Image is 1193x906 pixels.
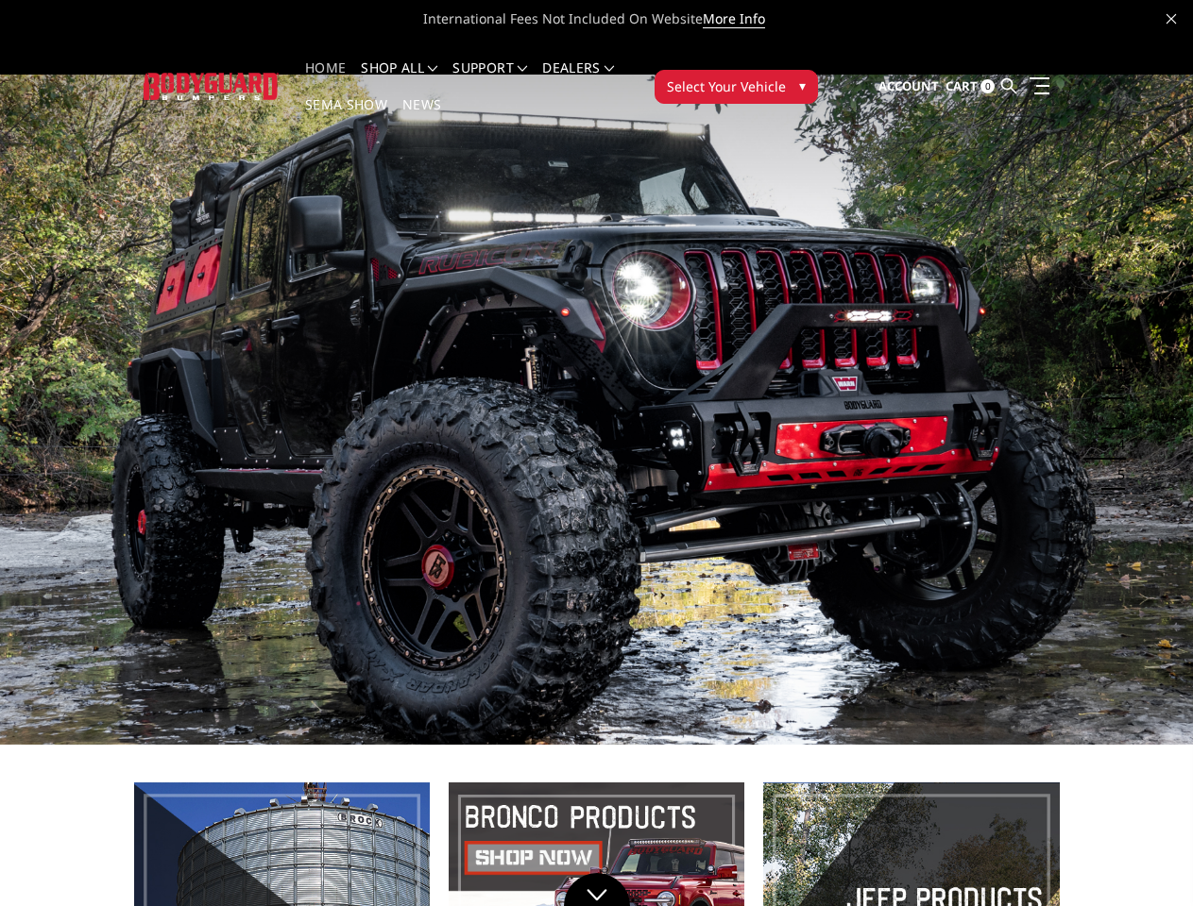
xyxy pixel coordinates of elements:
[946,77,978,94] span: Cart
[946,61,995,112] a: Cart 0
[361,61,437,98] a: shop all
[1106,339,1125,369] button: 1 of 5
[799,75,806,95] span: ▾
[1106,429,1125,460] button: 4 of 5
[542,61,614,98] a: Dealers
[1106,369,1125,399] button: 2 of 5
[1106,460,1125,490] button: 5 of 5
[144,73,279,99] img: BODYGUARD BUMPERS
[655,70,818,104] button: Select Your Vehicle
[703,9,765,28] a: More Info
[980,79,995,93] span: 0
[305,61,346,98] a: Home
[878,61,939,112] a: Account
[402,98,441,135] a: News
[878,77,939,94] span: Account
[452,61,527,98] a: Support
[1106,399,1125,429] button: 3 of 5
[305,98,387,135] a: SEMA Show
[667,76,786,96] span: Select Your Vehicle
